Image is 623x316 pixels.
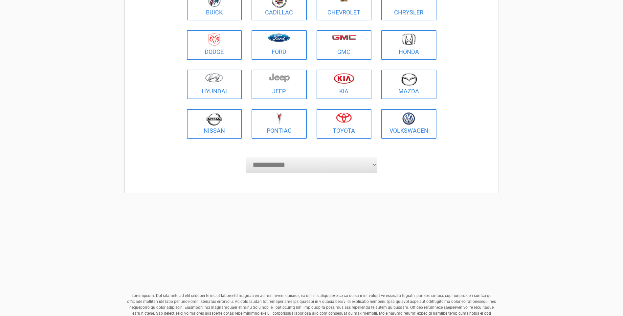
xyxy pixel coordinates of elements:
a: Jeep [252,70,307,99]
a: Volkswagen [381,109,436,139]
a: Dodge [187,30,242,60]
img: gmc [332,34,356,40]
img: nissan [206,112,222,126]
a: Mazda [381,70,436,99]
img: hyundai [205,73,223,82]
a: Honda [381,30,436,60]
a: Toyota [317,109,372,139]
img: volkswagen [402,112,415,125]
a: Ford [252,30,307,60]
a: Nissan [187,109,242,139]
img: ford [268,34,290,42]
a: Hyundai [187,70,242,99]
img: dodge [209,34,220,46]
img: kia [334,73,354,84]
img: jeep [269,73,290,82]
img: honda [402,34,416,45]
img: pontiac [276,112,282,125]
a: Pontiac [252,109,307,139]
img: toyota [336,112,352,123]
img: mazda [401,73,417,86]
a: Kia [317,70,372,99]
a: GMC [317,30,372,60]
